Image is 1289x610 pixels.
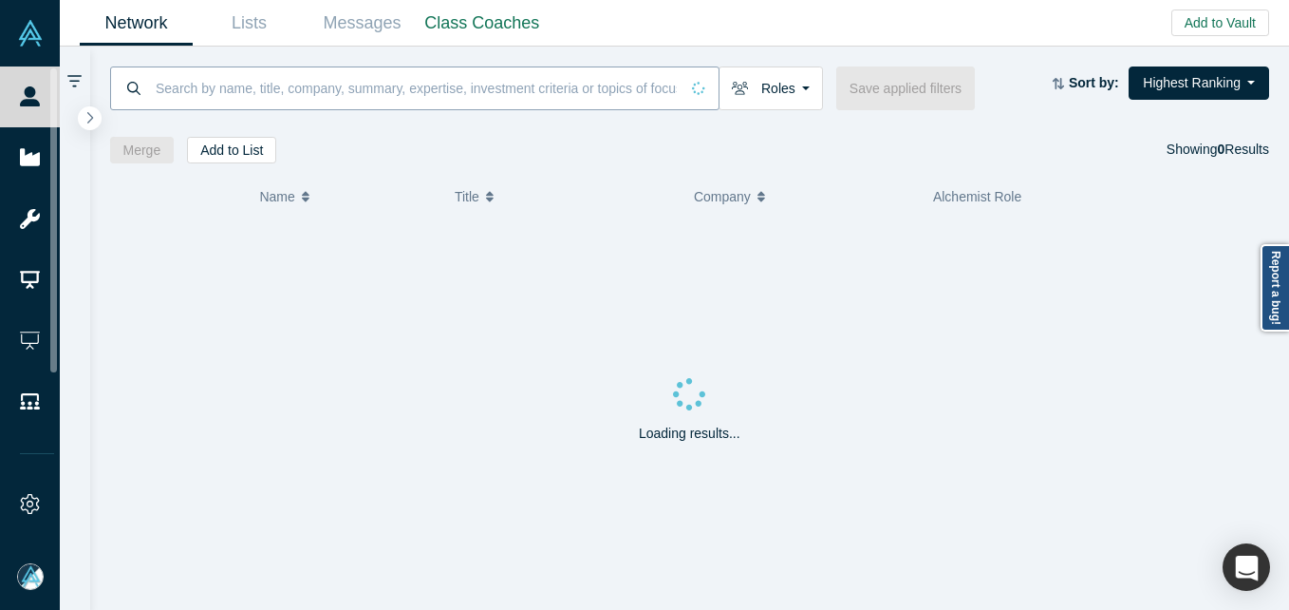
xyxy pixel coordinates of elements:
span: Company [694,177,751,217]
button: Name [259,177,435,217]
strong: 0 [1218,142,1225,157]
button: Company [694,177,913,217]
button: Add to Vault [1171,10,1269,36]
img: Mia Scott's Account [17,563,44,590]
a: Lists [193,1,306,46]
span: Name [259,177,294,217]
button: Highest Ranking [1129,67,1269,100]
button: Title [455,177,674,217]
p: Loading results... [639,424,740,444]
input: Search by name, title, company, summary, expertise, investment criteria or topics of focus [154,66,679,110]
a: Report a bug! [1261,244,1289,332]
button: Merge [110,137,175,163]
button: Add to List [187,137,276,163]
span: Results [1218,142,1269,157]
strong: Sort by: [1069,75,1119,90]
a: Network [80,1,193,46]
span: Title [455,177,479,217]
div: Showing [1167,137,1269,163]
img: Alchemist Vault Logo [17,20,44,47]
span: Alchemist Role [933,189,1021,204]
button: Roles [719,67,823,110]
a: Messages [306,1,419,46]
button: Save applied filters [836,67,975,110]
a: Class Coaches [419,1,546,46]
